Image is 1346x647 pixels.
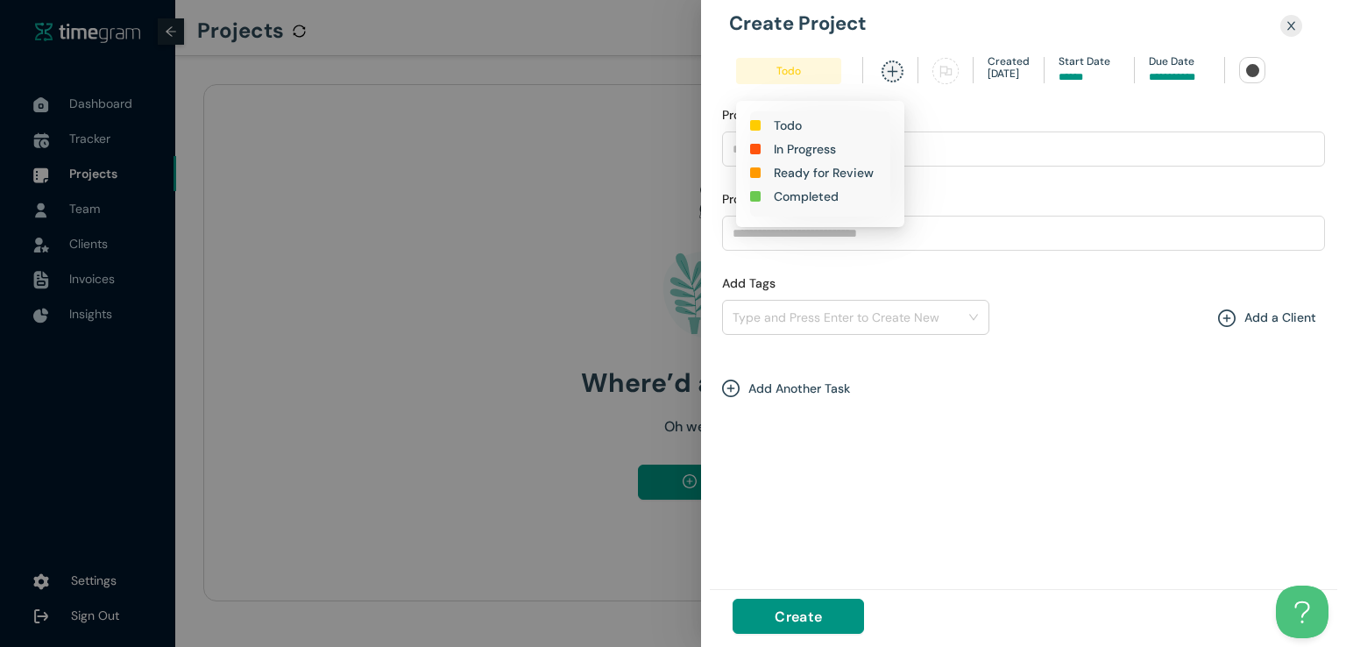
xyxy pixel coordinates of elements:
div: plus-circleAdd Another Task [722,379,850,398]
span: close [1286,20,1297,32]
h1: Completed [774,187,839,206]
h1: Due Date [1149,57,1210,66]
input: Add Tags [733,307,736,328]
label: Project Name [722,106,801,124]
button: Create [733,599,864,634]
span: plus [882,60,903,82]
label: Project Description [722,190,834,209]
h1: In Progress [774,139,836,159]
h1: Created [988,57,1030,66]
span: Todo [736,58,841,84]
button: Close [1275,14,1307,38]
h1: Ready for Review [774,163,874,182]
h1: Add a Client [1244,308,1316,327]
label: Add Tags [722,274,776,293]
span: Create [775,606,822,628]
input: Project Name [722,132,1325,167]
h1: Todo [774,116,802,135]
div: plus-circleAdd a Client [1218,308,1316,333]
iframe: Toggle Customer Support [1276,586,1328,638]
span: plus-circle [1218,309,1244,327]
span: plus-circle [722,380,748,397]
h1: Create Project [729,14,1318,33]
span: flag [932,58,959,84]
h1: Add Another Task [748,379,850,398]
h1: [DATE] [988,66,1030,82]
h1: Start Date [1059,57,1120,66]
input: Project Description [722,216,1325,251]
